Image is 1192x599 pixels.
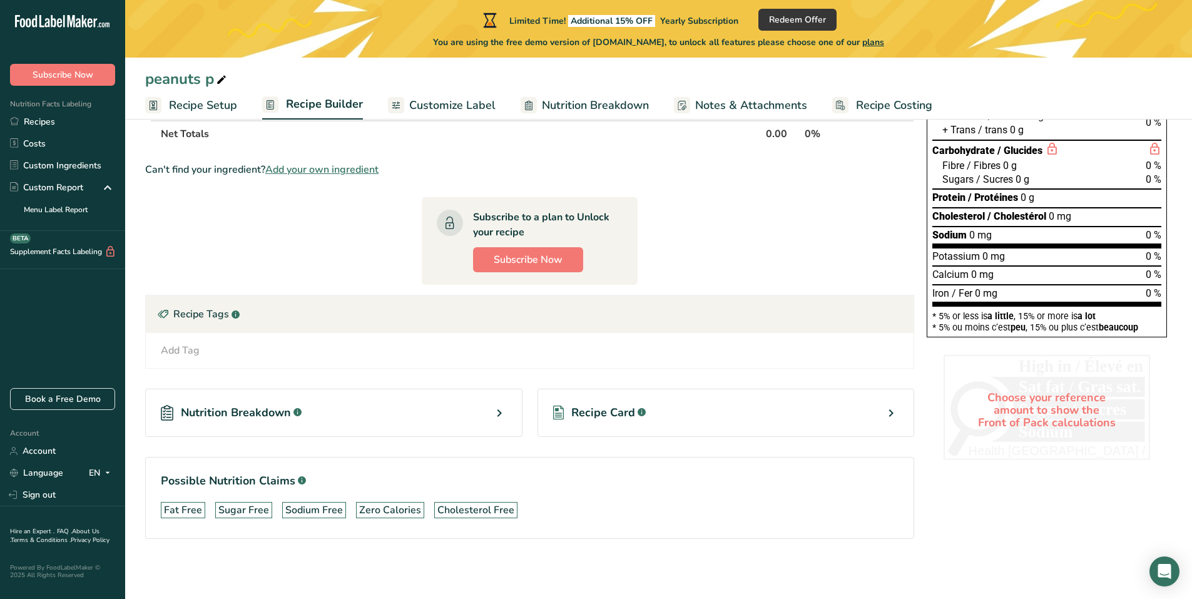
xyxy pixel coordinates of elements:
[660,15,738,27] span: Yearly Subscription
[1077,311,1096,321] span: a lot
[932,145,995,156] span: Carbohydrate
[388,91,496,120] a: Customize Label
[10,233,31,243] div: BETA
[181,404,291,421] span: Nutrition Breakdown
[158,120,763,146] th: Net Totals
[473,210,613,240] div: Subscribe to a plan to Unlock your recipe
[286,96,363,113] span: Recipe Builder
[161,343,200,358] div: Add Tag
[433,36,884,49] span: You are using the free demo version of [DOMAIN_NAME], to unlock all features please choose one of...
[971,269,994,280] span: 0 mg
[11,536,71,545] a: Terms & Conditions .
[932,287,949,299] span: Iron
[145,68,229,90] div: peanuts p
[494,252,563,267] span: Subscribe Now
[1149,556,1179,586] div: Open Intercom Messenger
[542,97,649,114] span: Nutrition Breakdown
[71,536,110,545] a: Privacy Policy
[987,210,1046,222] span: / Cholestérol
[967,160,1001,172] span: / Fibres
[265,162,379,177] span: Add your own ingredient
[521,91,649,120] a: Nutrition Breakdown
[968,192,1018,203] span: / Protéines
[1146,269,1161,280] span: 0 %
[832,91,932,120] a: Recipe Costing
[932,210,985,222] span: Cholesterol
[164,503,202,518] div: Fat Free
[856,97,932,114] span: Recipe Costing
[359,503,421,518] div: Zero Calories
[932,307,1161,332] section: * 5% or less is , 15% or more is
[763,120,802,146] th: 0.00
[997,145,1042,156] span: / Glucides
[33,68,93,81] span: Subscribe Now
[942,160,964,172] span: Fibre
[942,173,974,185] span: Sugars
[969,229,992,241] span: 0 mg
[473,247,583,272] button: Subscribe Now
[10,527,99,545] a: About Us .
[758,9,837,31] button: Redeem Offer
[89,466,115,481] div: EN
[437,503,514,518] div: Cholesterol Free
[10,388,115,410] a: Book a Free Demo
[674,91,807,120] a: Notes & Attachments
[1021,192,1034,203] span: 0 g
[1049,210,1071,222] span: 0 mg
[10,181,83,194] div: Custom Report
[1146,173,1161,185] span: 0 %
[975,287,997,299] span: 0 mg
[568,15,655,27] span: Additional 15% OFF
[952,287,972,299] span: / Fer
[218,503,269,518] div: Sugar Free
[932,250,980,262] span: Potassium
[932,229,967,241] span: Sodium
[1146,287,1161,299] span: 0 %
[802,120,879,146] th: 0%
[1146,116,1161,128] span: 0 %
[481,13,738,28] div: Limited Time!
[10,527,54,536] a: Hire an Expert .
[932,269,969,280] span: Calcium
[1146,250,1161,262] span: 0 %
[942,124,976,136] span: + Trans
[932,323,1161,332] div: * 5% ou moins c’est , 15% ou plus c’est
[57,527,72,536] a: FAQ .
[769,13,826,26] span: Redeem Offer
[145,91,237,120] a: Recipe Setup
[10,64,115,86] button: Subscribe Now
[1016,173,1029,185] span: 0 g
[409,97,496,114] span: Customize Label
[169,97,237,114] span: Recipe Setup
[1003,160,1017,172] span: 0 g
[1010,124,1024,136] span: 0 g
[1146,229,1161,241] span: 0 %
[10,462,63,484] a: Language
[932,192,965,203] span: Protein
[10,564,115,579] div: Powered By FoodLabelMaker © 2025 All Rights Reserved
[976,173,1013,185] span: / Sucres
[944,355,1150,464] div: Choose your reference amount to show the Front of Pack calculations
[262,90,363,120] a: Recipe Builder
[145,162,914,177] div: Can't find your ingredient?
[695,97,807,114] span: Notes & Attachments
[1099,322,1138,332] span: beaucoup
[982,250,1005,262] span: 0 mg
[571,404,635,421] span: Recipe Card
[1146,160,1161,172] span: 0 %
[987,311,1014,321] span: a little
[862,36,884,48] span: plans
[285,503,343,518] div: Sodium Free
[1011,322,1026,332] span: peu
[978,124,1007,136] span: / trans
[146,295,914,333] div: Recipe Tags
[161,473,899,489] h1: Possible Nutrition Claims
